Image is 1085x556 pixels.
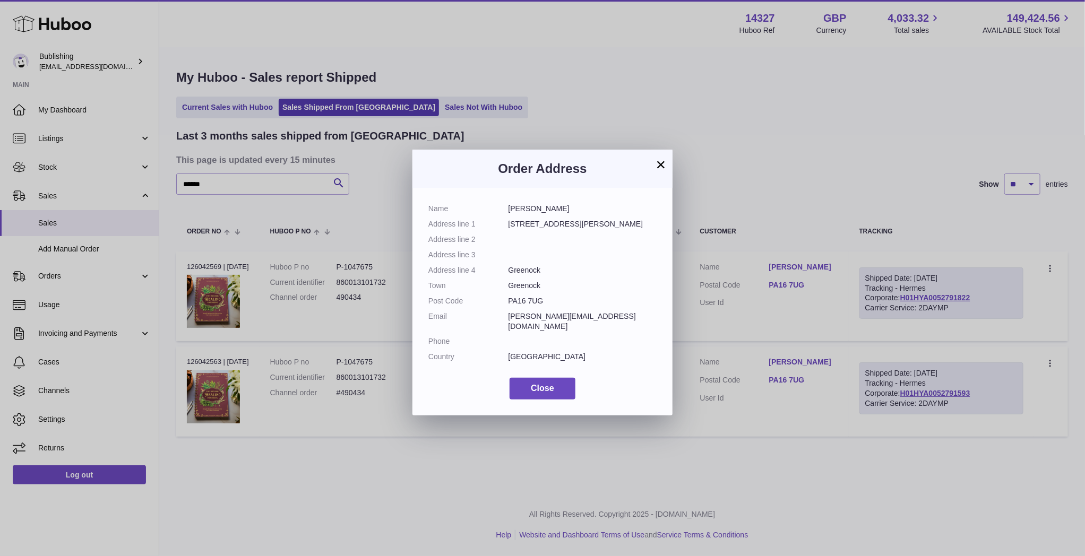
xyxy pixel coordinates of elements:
dd: Greenock [509,281,657,291]
dd: [PERSON_NAME][EMAIL_ADDRESS][DOMAIN_NAME] [509,311,657,332]
dd: [PERSON_NAME] [509,204,657,214]
dt: Town [428,281,509,291]
h3: Order Address [428,160,657,177]
dd: PA16 7UG [509,296,657,306]
dd: Greenock [509,265,657,275]
dt: Address line 2 [428,234,509,245]
dt: Post Code [428,296,509,306]
dt: Email [428,311,509,332]
button: Close [510,378,575,399]
dt: Address line 1 [428,219,509,229]
dt: Name [428,204,509,214]
dt: Address line 4 [428,265,509,275]
span: Close [531,384,554,393]
dd: [STREET_ADDRESS][PERSON_NAME] [509,219,657,229]
dt: Country [428,352,509,362]
dt: Phone [428,336,509,346]
dt: Address line 3 [428,250,509,260]
dd: [GEOGRAPHIC_DATA] [509,352,657,362]
button: × [655,158,667,171]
